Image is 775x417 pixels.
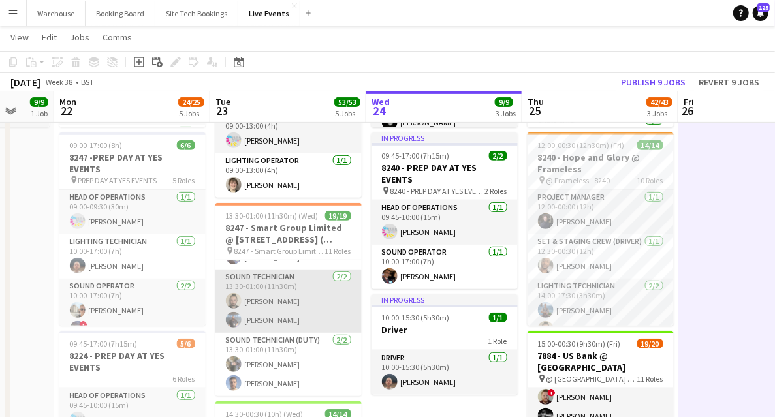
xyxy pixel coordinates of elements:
[528,132,674,326] app-job-card: 12:00-00:30 (12h30m) (Fri)14/148240 - Hope and Glory @ Frameless @ Frameless - 824010 RolesProjec...
[155,1,238,26] button: Site Tech Bookings
[226,211,319,221] span: 13:30-01:00 (11h30m) (Wed)
[97,29,137,46] a: Comms
[528,234,674,279] app-card-role: Set & Staging Crew (Driver)1/112:30-00:30 (12h)[PERSON_NAME]
[372,324,518,335] h3: Driver
[214,103,230,118] span: 23
[30,97,48,107] span: 9/9
[10,76,40,89] div: [DATE]
[372,132,518,289] app-job-card: In progress09:45-17:00 (7h15m)2/28240 - PREP DAY AT YES EVENTS 8240 - PREP DAY AT YES EVENTS2 Rol...
[59,234,206,279] app-card-role: Lighting Technician1/110:00-17:00 (7h)[PERSON_NAME]
[757,3,770,12] span: 125
[646,97,672,107] span: 42/43
[31,108,48,118] div: 1 Job
[59,132,206,326] app-job-card: 09:00-17:00 (8h)6/68247 -PREP DAY AT YES EVENTS PREP DAY AT YES EVENTS5 RolesHead of Operations1/...
[495,97,513,107] span: 9/9
[382,151,450,161] span: 09:45-17:00 (7h15m)
[684,96,694,108] span: Fri
[538,339,621,348] span: 15:00-00:30 (9h30m) (Fri)
[693,74,765,91] button: Revert 9 jobs
[59,279,206,342] app-card-role: Sound Operator2/210:00-17:00 (7h)[PERSON_NAME]![PERSON_NAME]
[179,108,204,118] div: 5 Jobs
[81,77,94,87] div: BST
[59,190,206,234] app-card-role: Head of Operations1/109:00-09:30 (30m)[PERSON_NAME]
[546,176,610,185] span: @ Frameless - 8240
[173,176,195,185] span: 5 Roles
[390,186,485,196] span: 8240 - PREP DAY AT YES EVENTS
[647,108,672,118] div: 3 Jobs
[372,200,518,245] app-card-role: Head of Operations1/109:45-10:00 (15m)[PERSON_NAME]
[234,246,325,256] span: 8247 - Smart Group Limited @ [STREET_ADDRESS] ( Formerly Freemasons' Hall)
[372,294,518,305] div: In progress
[528,190,674,234] app-card-role: Project Manager1/112:00-00:00 (12h)[PERSON_NAME]
[528,151,674,175] h3: 8240 - Hope and Glory @ Frameless
[215,270,362,333] app-card-role: Sound Technician2/213:30-01:00 (11h30m)[PERSON_NAME][PERSON_NAME]
[372,132,518,143] div: In progress
[548,389,556,397] span: !
[70,140,123,150] span: 09:00-17:00 (8h)
[215,96,230,108] span: Tue
[489,313,507,322] span: 1/1
[546,374,637,384] span: @ [GEOGRAPHIC_DATA] - 7884
[637,140,663,150] span: 14/14
[65,29,95,46] a: Jobs
[215,203,362,396] app-job-card: 13:30-01:00 (11h30m) (Wed)19/198247 - Smart Group Limited @ [STREET_ADDRESS] ( Formerly Freemason...
[10,31,29,43] span: View
[215,222,362,245] h3: 8247 - Smart Group Limited @ [STREET_ADDRESS] ( Formerly Freemasons' Hall)
[177,140,195,150] span: 6/6
[43,77,76,87] span: Week 38
[70,31,89,43] span: Jobs
[215,333,362,396] app-card-role: Sound Technician (Duty)2/213:30-01:00 (11h30m)[PERSON_NAME][PERSON_NAME]
[59,96,76,108] span: Mon
[372,294,518,395] app-job-card: In progress10:00-15:30 (5h30m)1/1Driver1 RoleDriver1/110:00-15:30 (5h30m)[PERSON_NAME]
[528,279,674,342] app-card-role: Lighting Technician2/214:00-17:30 (3h30m)[PERSON_NAME][PERSON_NAME]
[173,374,195,384] span: 6 Roles
[215,109,362,153] app-card-role: Head of Operations1/109:00-13:00 (4h)[PERSON_NAME]
[78,176,157,185] span: PREP DAY AT YES EVENTS
[616,74,691,91] button: Publish 9 jobs
[485,186,507,196] span: 2 Roles
[103,31,132,43] span: Comms
[57,103,76,118] span: 22
[382,313,450,322] span: 10:00-15:30 (5h30m)
[538,140,625,150] span: 12:00-00:30 (12h30m) (Fri)
[372,162,518,185] h3: 8240 - PREP DAY AT YES EVENTS
[637,374,663,384] span: 11 Roles
[27,1,86,26] button: Warehouse
[370,103,390,118] span: 24
[59,125,206,169] app-card-role: Crew Chief1/1
[178,97,204,107] span: 24/25
[177,339,195,348] span: 5/6
[5,29,34,46] a: View
[59,151,206,175] h3: 8247 -PREP DAY AT YES EVENTS
[335,108,360,118] div: 5 Jobs
[637,339,663,348] span: 19/20
[86,1,155,26] button: Booking Board
[238,1,300,26] button: Live Events
[215,153,362,198] app-card-role: Lighting Operator1/109:00-13:00 (4h)[PERSON_NAME]
[488,336,507,346] span: 1 Role
[80,321,87,329] span: !
[682,103,694,118] span: 26
[325,246,351,256] span: 11 Roles
[59,350,206,373] h3: 8224 - PREP DAY AT YES EVENTS
[372,96,390,108] span: Wed
[528,96,544,108] span: Thu
[372,245,518,289] app-card-role: Sound Operator1/110:00-17:00 (7h)[PERSON_NAME]
[325,211,351,221] span: 19/19
[42,31,57,43] span: Edit
[526,103,544,118] span: 25
[489,151,507,161] span: 2/2
[372,350,518,395] app-card-role: Driver1/110:00-15:30 (5h30m)[PERSON_NAME]
[37,29,62,46] a: Edit
[70,339,138,348] span: 09:45-17:00 (7h15m)
[753,5,768,21] a: 125
[496,108,516,118] div: 3 Jobs
[334,97,360,107] span: 53/53
[528,350,674,373] h3: 7884 - US Bank @ [GEOGRAPHIC_DATA]
[637,176,663,185] span: 10 Roles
